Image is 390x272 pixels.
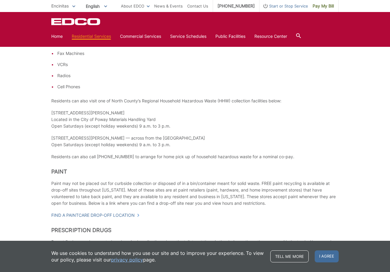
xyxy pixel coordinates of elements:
[51,153,339,160] p: Residents can also call [PHONE_NUMBER] to arrange for home pick up of household hazardous waste f...
[57,61,339,68] li: VCRs
[170,33,206,40] a: Service Schedules
[51,98,339,104] p: Residents can also visit one of North County’s Regional Household Hazardous Waste (HHW) collectio...
[111,256,143,263] a: privacy policy
[51,239,339,258] p: Do not flush unused, unwanted, and expired medications down the toilet, put them in the drains or...
[121,3,150,9] a: About EDCO
[51,212,140,219] a: Find a PaintCare drop-off location
[51,110,339,129] p: [STREET_ADDRESS][PERSON_NAME] Located in the City of Poway Materials Handling Yard Open Saturdays...
[51,18,101,25] a: EDCD logo. Return to the homepage.
[57,50,339,57] li: Fax Machines
[81,1,112,11] span: English
[51,180,339,207] p: Paint may not be placed out for curbside collection or disposed of in a bin/container meant for s...
[270,250,309,262] a: Tell me more
[187,3,208,9] a: Contact Us
[51,227,339,234] h2: Prescription Drugs
[51,3,69,8] span: Encinitas
[57,72,339,79] li: Radios
[254,33,287,40] a: Resource Center
[51,168,339,175] h2: Paint
[72,33,111,40] a: Residential Services
[51,135,339,148] p: [STREET_ADDRESS][PERSON_NAME] — across from the [GEOGRAPHIC_DATA] Open Saturdays (except holiday ...
[51,250,264,263] p: We use cookies to understand how you use our site and to improve your experience. To view our pol...
[57,83,339,90] li: Cell Phones
[51,33,63,40] a: Home
[120,33,161,40] a: Commercial Services
[154,3,183,9] a: News & Events
[313,3,334,9] span: Pay My Bill
[215,33,245,40] a: Public Facilities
